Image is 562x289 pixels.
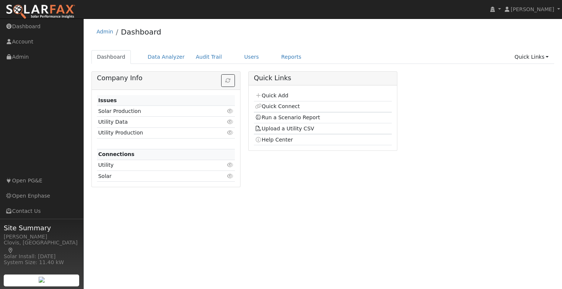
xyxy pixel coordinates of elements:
[97,29,113,35] a: Admin
[97,117,213,127] td: Utility Data
[97,106,213,117] td: Solar Production
[97,127,213,138] td: Utility Production
[511,6,554,12] span: [PERSON_NAME]
[254,74,392,82] h5: Quick Links
[91,50,131,64] a: Dashboard
[239,50,265,64] a: Users
[98,97,117,103] strong: Issues
[227,162,234,168] i: Click to view
[255,103,300,109] a: Quick Connect
[509,50,554,64] a: Quick Links
[97,74,235,82] h5: Company Info
[121,27,161,36] a: Dashboard
[190,50,227,64] a: Audit Trail
[4,259,80,266] div: System Size: 11.40 kW
[39,277,45,283] img: retrieve
[7,247,14,253] a: Map
[98,151,135,157] strong: Connections
[4,233,80,241] div: [PERSON_NAME]
[4,223,80,233] span: Site Summary
[97,171,213,182] td: Solar
[227,119,234,124] i: Click to view
[255,114,320,120] a: Run a Scenario Report
[142,50,190,64] a: Data Analyzer
[227,173,234,179] i: Click to view
[4,239,80,254] div: Clovis, [GEOGRAPHIC_DATA]
[255,137,293,143] a: Help Center
[227,108,234,114] i: Click to view
[255,126,314,131] a: Upload a Utility CSV
[97,160,213,171] td: Utility
[227,130,234,135] i: Click to view
[276,50,307,64] a: Reports
[255,92,288,98] a: Quick Add
[4,253,80,260] div: Solar Install: [DATE]
[6,4,75,20] img: SolarFax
